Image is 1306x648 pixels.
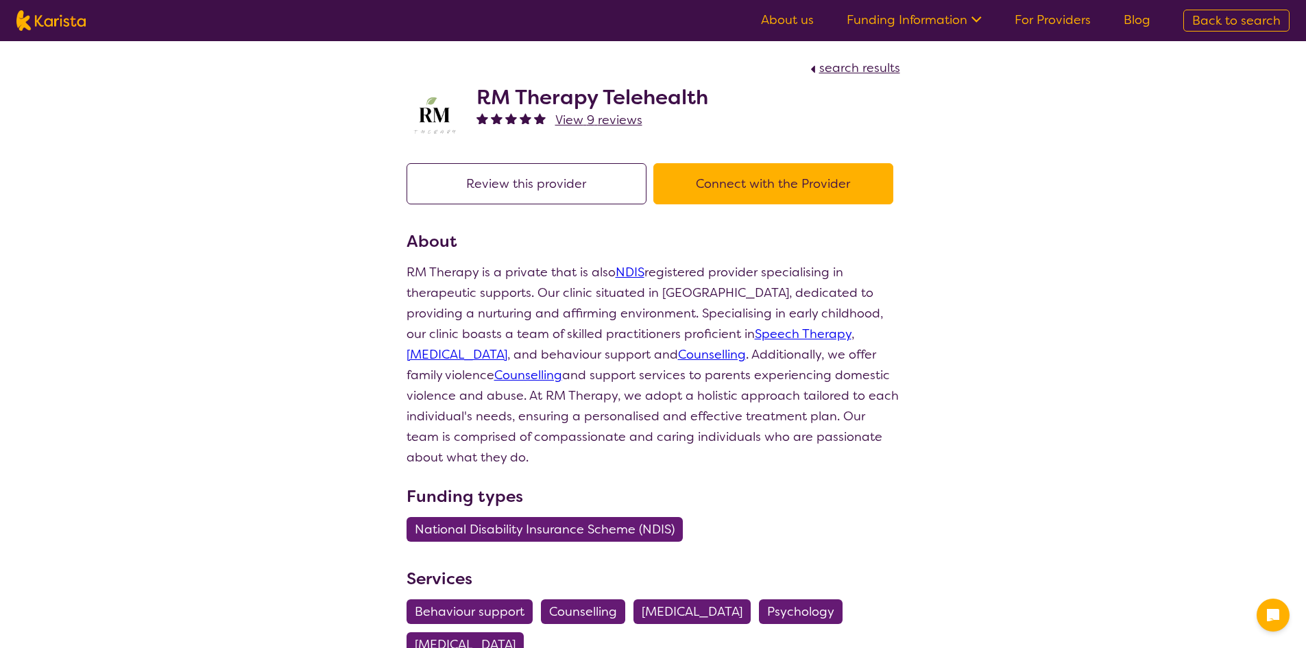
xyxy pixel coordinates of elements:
[476,112,488,124] img: fullstar
[407,262,900,468] p: RM Therapy is a private that is also registered provider specialising in therapeutic supports. Ou...
[755,326,851,342] a: Speech Therapy
[1183,10,1290,32] a: Back to search
[759,603,851,620] a: Psychology
[678,346,746,363] a: Counselling
[807,60,900,76] a: search results
[555,112,642,128] span: View 9 reviews
[407,176,653,192] a: Review this provider
[407,163,646,204] button: Review this provider
[761,12,814,28] a: About us
[1192,12,1281,29] span: Back to search
[653,163,893,204] button: Connect with the Provider
[616,264,644,280] a: NDIS
[415,599,524,624] span: Behaviour support
[520,112,531,124] img: fullstar
[847,12,982,28] a: Funding Information
[407,566,900,591] h3: Services
[505,112,517,124] img: fullstar
[407,229,900,254] h3: About
[415,517,675,542] span: National Disability Insurance Scheme (NDIS)
[767,599,834,624] span: Psychology
[534,112,546,124] img: fullstar
[407,484,900,509] h3: Funding types
[476,85,708,110] h2: RM Therapy Telehealth
[494,367,562,383] a: Counselling
[819,60,900,76] span: search results
[407,603,541,620] a: Behaviour support
[1124,12,1150,28] a: Blog
[555,110,642,130] a: View 9 reviews
[16,10,86,31] img: Karista logo
[1015,12,1091,28] a: For Providers
[642,599,742,624] span: [MEDICAL_DATA]
[407,91,461,141] img: b3hjthhf71fnbidirs13.png
[407,346,507,363] a: [MEDICAL_DATA]
[541,603,633,620] a: Counselling
[491,112,503,124] img: fullstar
[633,603,759,620] a: [MEDICAL_DATA]
[653,176,900,192] a: Connect with the Provider
[407,521,691,538] a: National Disability Insurance Scheme (NDIS)
[549,599,617,624] span: Counselling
